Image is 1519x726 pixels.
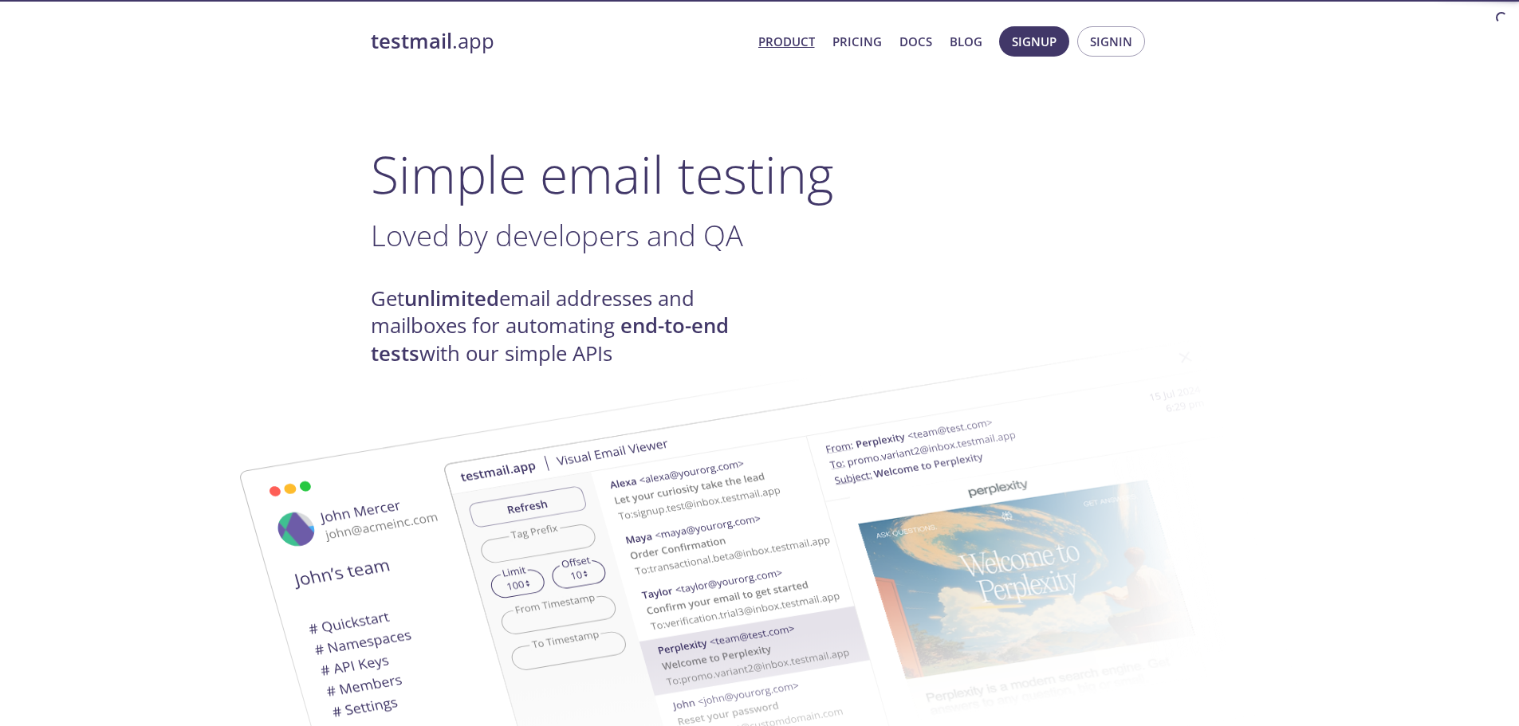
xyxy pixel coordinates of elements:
[371,215,743,255] span: Loved by developers and QA
[404,285,499,312] strong: unlimited
[899,31,932,52] a: Docs
[999,26,1069,57] button: Signup
[371,312,729,367] strong: end-to-end tests
[1090,31,1132,52] span: Signin
[950,31,982,52] a: Blog
[758,31,815,52] a: Product
[371,143,1149,205] h1: Simple email testing
[1077,26,1145,57] button: Signin
[1012,31,1057,52] span: Signup
[371,285,760,367] h4: Get email addresses and mailboxes for automating with our simple APIs
[832,31,882,52] a: Pricing
[371,27,452,55] strong: testmail
[371,28,746,55] a: testmail.app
